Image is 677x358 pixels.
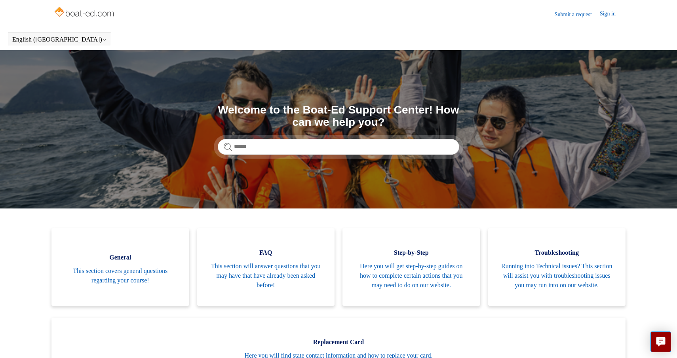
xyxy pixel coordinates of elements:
[197,228,335,306] a: FAQ This section will answer questions that you may have that have already been asked before!
[63,337,614,347] span: Replacement Card
[53,5,116,21] img: Boat-Ed Help Center home page
[209,248,323,258] span: FAQ
[650,331,671,352] button: Live chat
[354,248,468,258] span: Step-by-Step
[500,248,614,258] span: Troubleshooting
[500,261,614,290] span: Running into Technical issues? This section will assist you with troubleshooting issues you may r...
[12,36,107,43] button: English ([GEOGRAPHIC_DATA])
[218,104,459,129] h1: Welcome to the Boat-Ed Support Center! How can we help you?
[600,9,624,19] a: Sign in
[209,261,323,290] span: This section will answer questions that you may have that have already been asked before!
[218,139,459,155] input: Search
[63,253,177,262] span: General
[51,228,189,306] a: General This section covers general questions regarding your course!
[63,266,177,285] span: This section covers general questions regarding your course!
[555,10,600,19] a: Submit a request
[342,228,480,306] a: Step-by-Step Here you will get step-by-step guides on how to complete certain actions that you ma...
[354,261,468,290] span: Here you will get step-by-step guides on how to complete certain actions that you may need to do ...
[488,228,626,306] a: Troubleshooting Running into Technical issues? This section will assist you with troubleshooting ...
